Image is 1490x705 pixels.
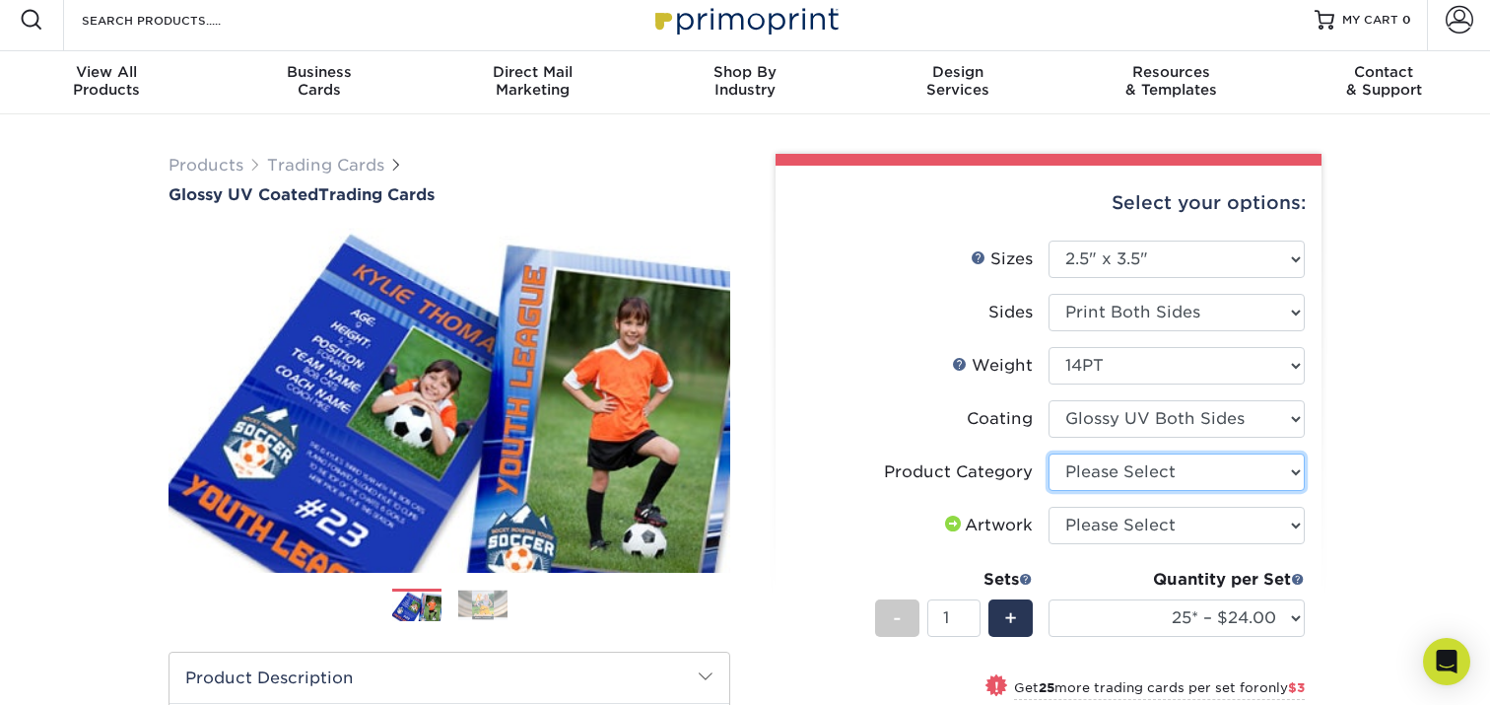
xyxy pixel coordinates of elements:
[875,568,1033,592] div: Sets
[1277,63,1490,99] div: & Support
[851,51,1064,114] a: DesignServices
[952,354,1033,378] div: Weight
[169,185,730,204] a: Glossy UV CoatedTrading Cards
[967,407,1033,431] div: Coating
[1277,63,1490,81] span: Contact
[1049,568,1305,592] div: Quantity per Set
[851,63,1064,99] div: Services
[1039,680,1054,695] strong: 25
[426,63,639,99] div: Marketing
[458,590,508,620] img: Trading Cards 02
[80,8,272,32] input: SEARCH PRODUCTS.....
[169,653,729,703] h2: Product Description
[1064,51,1277,114] a: Resources& Templates
[169,185,318,204] span: Glossy UV Coated
[971,247,1033,271] div: Sizes
[884,460,1033,484] div: Product Category
[1064,63,1277,99] div: & Templates
[169,156,243,175] a: Products
[392,590,441,624] img: Trading Cards 01
[169,206,730,595] img: Glossy UV Coated 01
[791,166,1306,241] div: Select your options:
[426,51,639,114] a: Direct MailMarketing
[169,185,730,204] h1: Trading Cards
[639,51,851,114] a: Shop ByIndustry
[213,63,426,99] div: Cards
[267,156,384,175] a: Trading Cards
[1402,13,1411,27] span: 0
[893,603,902,633] span: -
[1014,680,1305,700] small: Get more trading cards per set for
[639,63,851,99] div: Industry
[213,51,426,114] a: BusinessCards
[851,63,1064,81] span: Design
[1259,680,1305,695] span: only
[426,63,639,81] span: Direct Mail
[1004,603,1017,633] span: +
[1277,51,1490,114] a: Contact& Support
[1288,680,1305,695] span: $3
[1342,12,1398,29] span: MY CART
[213,63,426,81] span: Business
[941,514,1033,537] div: Artwork
[1064,63,1277,81] span: Resources
[1423,638,1470,685] div: Open Intercom Messenger
[994,676,999,697] span: !
[639,63,851,81] span: Shop By
[988,301,1033,324] div: Sides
